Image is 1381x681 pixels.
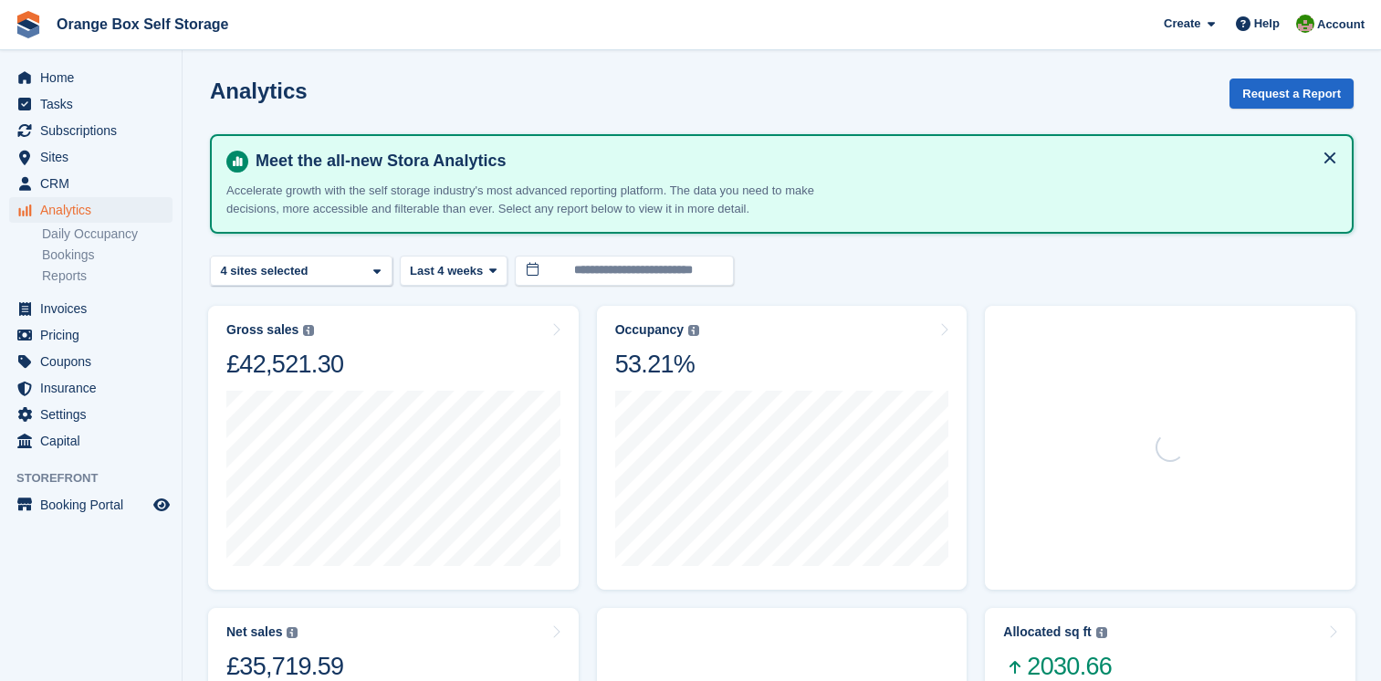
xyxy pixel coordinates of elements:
span: Settings [40,402,150,427]
img: icon-info-grey-7440780725fd019a000dd9b08b2336e03edf1995a4989e88bcd33f0948082b44.svg [287,627,298,638]
a: Orange Box Self Storage [49,9,236,39]
span: Home [40,65,150,90]
span: Invoices [40,296,150,321]
div: Allocated sq ft [1003,624,1091,640]
span: Tasks [40,91,150,117]
span: Capital [40,428,150,454]
a: menu [9,91,173,117]
span: Insurance [40,375,150,401]
h4: Meet the all-new Stora Analytics [248,151,1337,172]
a: Daily Occupancy [42,225,173,243]
span: Last 4 weeks [410,262,483,280]
img: icon-info-grey-7440780725fd019a000dd9b08b2336e03edf1995a4989e88bcd33f0948082b44.svg [1096,627,1107,638]
a: menu [9,65,173,90]
span: Help [1254,15,1280,33]
a: menu [9,322,173,348]
a: menu [9,118,173,143]
a: menu [9,171,173,196]
div: 53.21% [615,349,699,380]
span: Sites [40,144,150,170]
span: Account [1317,16,1365,34]
span: Pricing [40,322,150,348]
a: menu [9,197,173,223]
button: Last 4 weeks [400,256,507,286]
a: Reports [42,267,173,285]
div: Occupancy [615,322,684,338]
a: menu [9,428,173,454]
img: icon-info-grey-7440780725fd019a000dd9b08b2336e03edf1995a4989e88bcd33f0948082b44.svg [303,325,314,336]
div: 4 sites selected [217,262,315,280]
span: Analytics [40,197,150,223]
span: Subscriptions [40,118,150,143]
div: £42,521.30 [226,349,343,380]
img: stora-icon-8386f47178a22dfd0bd8f6a31ec36ba5ce8667c1dd55bd0f319d3a0aa187defe.svg [15,11,42,38]
img: Eric Smith [1296,15,1314,33]
p: Accelerate growth with the self storage industry's most advanced reporting platform. The data you... [226,182,865,217]
span: Storefront [16,469,182,487]
span: Create [1164,15,1200,33]
a: menu [9,296,173,321]
a: menu [9,402,173,427]
h2: Analytics [210,79,308,103]
div: Net sales [226,624,282,640]
a: menu [9,144,173,170]
img: icon-info-grey-7440780725fd019a000dd9b08b2336e03edf1995a4989e88bcd33f0948082b44.svg [688,325,699,336]
a: menu [9,349,173,374]
span: Booking Portal [40,492,150,518]
a: menu [9,375,173,401]
button: Request a Report [1229,79,1354,109]
div: Gross sales [226,322,298,338]
a: Preview store [151,494,173,516]
a: Bookings [42,246,173,264]
span: Coupons [40,349,150,374]
span: CRM [40,171,150,196]
a: menu [9,492,173,518]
